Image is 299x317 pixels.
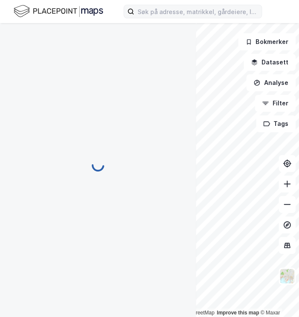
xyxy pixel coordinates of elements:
button: Filter [255,95,296,112]
iframe: Chat Widget [256,276,299,317]
button: Bokmerker [238,33,296,50]
img: spinner.a6d8c91a73a9ac5275cf975e30b51cfb.svg [91,158,105,172]
input: Søk på adresse, matrikkel, gårdeiere, leietakere eller personer [134,5,262,18]
button: Analyse [246,74,296,91]
img: Z [279,268,295,284]
a: Improve this map [217,310,259,316]
div: Kontrollprogram for chat [256,276,299,317]
button: Tags [256,115,296,132]
img: logo.f888ab2527a4732fd821a326f86c7f29.svg [14,4,103,19]
button: Datasett [244,54,296,71]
